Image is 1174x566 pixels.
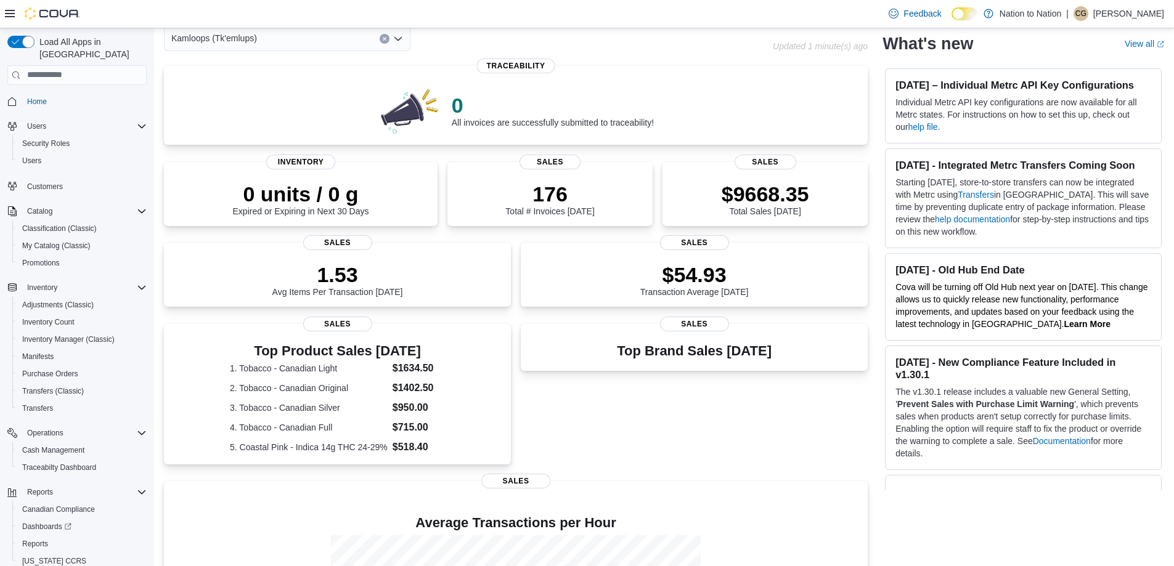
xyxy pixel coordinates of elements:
[895,356,1151,381] h3: [DATE] - New Compliance Feature Included in v1.30.1
[935,214,1010,224] a: help documentation
[22,178,147,193] span: Customers
[393,361,445,376] dd: $1634.50
[393,400,445,415] dd: $950.00
[22,156,41,166] span: Users
[35,36,147,60] span: Load All Apps in [GEOGRAPHIC_DATA]
[1093,6,1164,21] p: [PERSON_NAME]
[17,536,147,551] span: Reports
[22,485,58,499] button: Reports
[27,487,53,497] span: Reports
[12,254,152,272] button: Promotions
[12,518,152,535] a: Dashboards
[12,535,152,552] button: Reports
[17,443,89,458] a: Cash Management
[22,241,91,251] span: My Catalog (Classic)
[22,426,147,440] span: Operations
[895,282,1148,329] span: Cova will be turning off Old Hub next year on [DATE]. This change allows us to quickly release ne...
[22,258,60,268] span: Promotions
[17,401,147,416] span: Transfers
[22,94,147,109] span: Home
[773,41,868,51] p: Updated 1 minute(s) ago
[895,96,1151,133] p: Individual Metrc API key configurations are now available for all Metrc states. For instructions ...
[660,235,729,250] span: Sales
[378,86,442,135] img: 0
[12,152,152,169] button: Users
[2,92,152,110] button: Home
[12,442,152,459] button: Cash Management
[12,459,152,476] button: Traceabilty Dashboard
[17,153,46,168] a: Users
[17,384,89,398] a: Transfers (Classic)
[22,369,78,379] span: Purchase Orders
[12,365,152,382] button: Purchase Orders
[660,317,729,331] span: Sales
[27,206,52,216] span: Catalog
[27,97,47,107] span: Home
[2,483,152,501] button: Reports
[895,159,1151,171] h3: [DATE] - Integrated Metrc Transfers Coming Soon
[17,256,65,270] a: Promotions
[1157,41,1164,48] svg: External link
[393,420,445,435] dd: $715.00
[233,182,369,216] div: Expired or Expiring in Next 30 Days
[22,556,86,566] span: [US_STATE] CCRS
[17,460,101,475] a: Traceabilty Dashboard
[2,424,152,442] button: Operations
[722,182,809,216] div: Total Sales [DATE]
[17,460,147,475] span: Traceabilty Dashboard
[393,440,445,455] dd: $518.40
[2,118,152,135] button: Users
[640,262,749,297] div: Transaction Average [DATE]
[12,331,152,348] button: Inventory Manager (Classic)
[17,366,83,381] a: Purchase Orders
[17,315,79,329] a: Inventory Count
[12,501,152,518] button: Canadian Compliance
[640,262,749,287] p: $54.93
[12,382,152,400] button: Transfers (Classic)
[520,155,581,169] span: Sales
[903,7,941,20] span: Feedback
[1125,39,1164,49] a: View allExternal link
[17,349,59,364] a: Manifests
[17,238,96,253] a: My Catalog (Classic)
[895,79,1151,91] h3: [DATE] – Individual Metrc API Key Configurations
[1064,319,1111,329] a: Learn More
[17,332,120,347] a: Inventory Manager (Classic)
[17,536,53,551] a: Reports
[22,352,54,362] span: Manifests
[22,139,70,148] span: Security Roles
[230,421,388,434] dt: 4. Tobacco - Canadian Full
[617,344,772,358] h3: Top Brand Sales [DATE]
[22,334,115,344] span: Inventory Manager (Classic)
[22,300,94,310] span: Adjustments (Classic)
[505,182,594,206] p: 176
[27,283,57,293] span: Inventory
[174,515,858,530] h4: Average Transactions per Hour
[12,348,152,365] button: Manifests
[171,31,257,46] span: Kamloops (Tk'emlups)
[895,386,1151,459] p: The v1.30.1 release includes a valuable new General Setting, ' ', which prevents sales when produ...
[12,296,152,313] button: Adjustments (Classic)
[22,463,96,472] span: Traceabilty Dashboard
[25,7,80,20] img: Cova
[22,119,51,134] button: Users
[272,262,403,297] div: Avg Items Per Transaction [DATE]
[22,504,95,514] span: Canadian Compliance
[22,280,62,295] button: Inventory
[380,34,389,44] button: Clear input
[27,182,63,192] span: Customers
[303,317,372,331] span: Sales
[22,445,84,455] span: Cash Management
[17,238,147,253] span: My Catalog (Classic)
[17,443,147,458] span: Cash Management
[22,317,75,327] span: Inventory Count
[12,237,152,254] button: My Catalog (Classic)
[908,122,937,132] a: help file
[1066,6,1069,21] p: |
[27,428,63,438] span: Operations
[17,136,147,151] span: Security Roles
[230,382,388,394] dt: 2. Tobacco - Canadian Original
[477,59,555,73] span: Traceability
[17,332,147,347] span: Inventory Manager (Classic)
